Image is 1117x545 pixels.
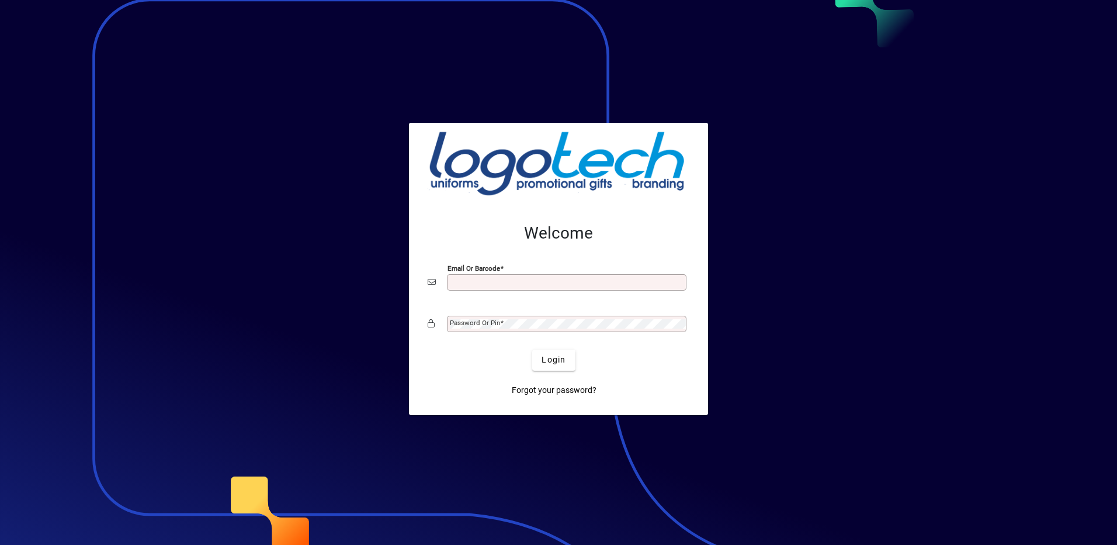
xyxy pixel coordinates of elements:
[542,354,566,366] span: Login
[450,319,500,327] mat-label: Password or Pin
[532,350,575,371] button: Login
[448,264,500,272] mat-label: Email or Barcode
[507,380,601,401] a: Forgot your password?
[512,384,596,396] span: Forgot your password?
[428,223,689,243] h2: Welcome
